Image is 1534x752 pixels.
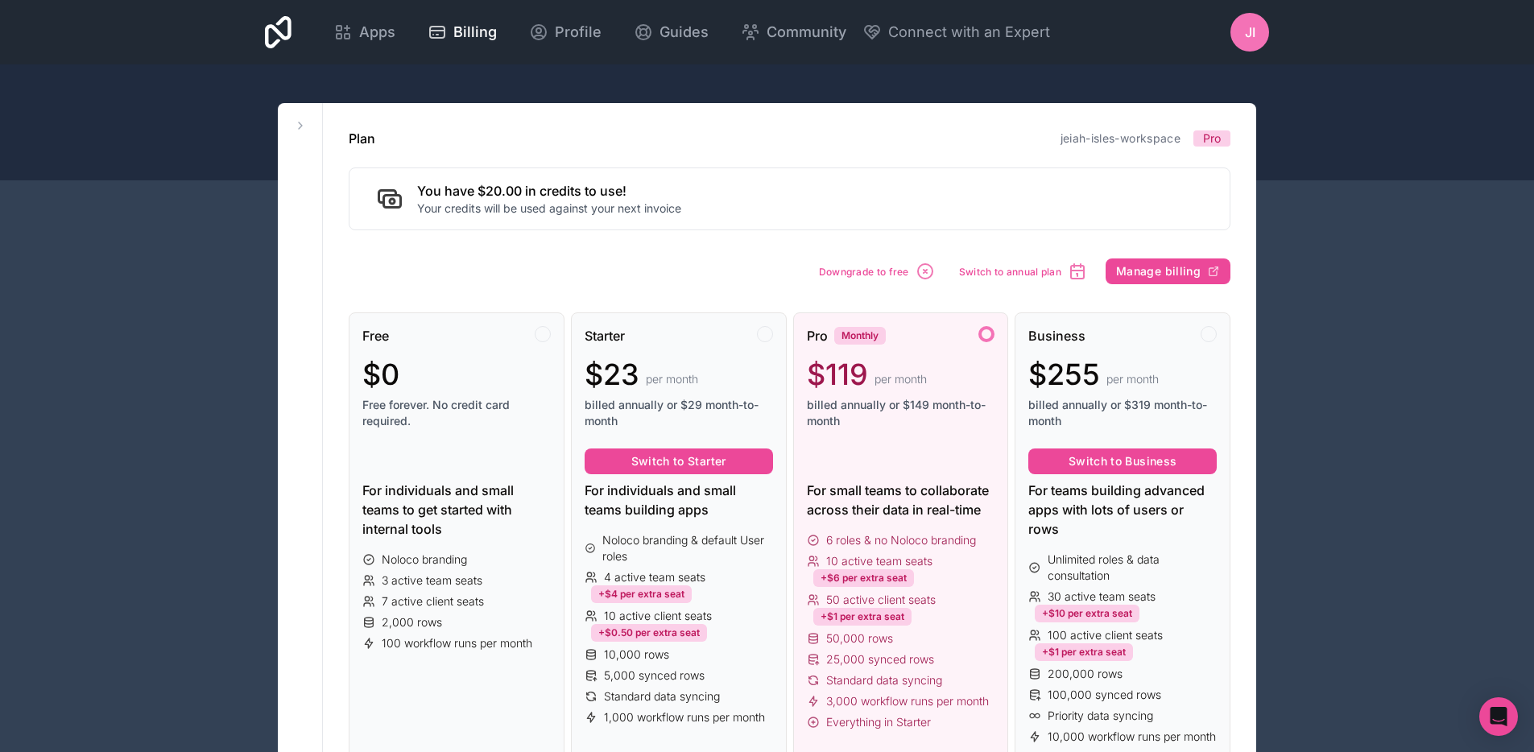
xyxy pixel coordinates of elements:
[1116,264,1201,279] span: Manage billing
[591,585,692,603] div: +$4 per extra seat
[1048,627,1163,643] span: 100 active client seats
[382,552,467,568] span: Noloco branding
[813,569,914,587] div: +$6 per extra seat
[415,14,510,50] a: Billing
[807,481,995,519] div: For small teams to collaborate across their data in real-time
[349,129,375,148] h1: Plan
[1028,358,1100,390] span: $255
[591,624,707,642] div: +$0.50 per extra seat
[1028,448,1217,474] button: Switch to Business
[417,200,681,217] p: Your credits will be used against your next invoice
[382,635,532,651] span: 100 workflow runs per month
[453,21,497,43] span: Billing
[516,14,614,50] a: Profile
[826,714,931,730] span: Everything in Starter
[826,553,932,569] span: 10 active team seats
[834,327,886,345] div: Monthly
[602,532,772,564] span: Noloco branding & default User roles
[959,266,1061,278] span: Switch to annual plan
[362,326,389,345] span: Free
[1106,371,1159,387] span: per month
[807,397,995,429] span: billed annually or $149 month-to-month
[862,21,1050,43] button: Connect with an Expert
[1028,481,1217,539] div: For teams building advanced apps with lots of users or rows
[1035,643,1133,661] div: +$1 per extra seat
[320,14,408,50] a: Apps
[807,358,868,390] span: $119
[359,21,395,43] span: Apps
[604,667,705,684] span: 5,000 synced rows
[1203,130,1221,147] span: Pro
[813,608,912,626] div: +$1 per extra seat
[362,397,551,429] span: Free forever. No credit card required.
[826,693,989,709] span: 3,000 workflow runs per month
[875,371,927,387] span: per month
[382,572,482,589] span: 3 active team seats
[1479,697,1518,736] div: Open Intercom Messenger
[1035,605,1139,622] div: +$10 per extra seat
[953,256,1093,287] button: Switch to annual plan
[1048,552,1217,584] span: Unlimited roles & data consultation
[1028,397,1217,429] span: billed annually or $319 month-to-month
[555,21,602,43] span: Profile
[646,371,698,387] span: per month
[767,21,846,43] span: Community
[585,448,773,474] button: Switch to Starter
[826,592,936,608] span: 50 active client seats
[813,256,941,287] button: Downgrade to free
[826,532,976,548] span: 6 roles & no Noloco branding
[826,672,942,688] span: Standard data syncing
[1048,666,1123,682] span: 200,000 rows
[362,481,551,539] div: For individuals and small teams to get started with internal tools
[1061,131,1180,145] a: jeiah-isles-workspace
[826,630,893,647] span: 50,000 rows
[1048,687,1161,703] span: 100,000 synced rows
[1048,708,1153,724] span: Priority data syncing
[585,481,773,519] div: For individuals and small teams building apps
[659,21,709,43] span: Guides
[621,14,722,50] a: Guides
[362,358,399,390] span: $0
[1028,326,1085,345] span: Business
[604,608,712,624] span: 10 active client seats
[585,397,773,429] span: billed annually or $29 month-to-month
[585,326,625,345] span: Starter
[417,181,681,200] h2: You have $20.00 in credits to use!
[1048,729,1216,745] span: 10,000 workflow runs per month
[807,326,828,345] span: Pro
[1245,23,1255,42] span: JI
[819,266,909,278] span: Downgrade to free
[1106,258,1230,284] button: Manage billing
[585,358,639,390] span: $23
[888,21,1050,43] span: Connect with an Expert
[826,651,934,667] span: 25,000 synced rows
[604,569,705,585] span: 4 active team seats
[604,709,765,725] span: 1,000 workflow runs per month
[728,14,859,50] a: Community
[382,614,442,630] span: 2,000 rows
[382,593,484,609] span: 7 active client seats
[1048,589,1156,605] span: 30 active team seats
[604,688,720,704] span: Standard data syncing
[604,647,669,663] span: 10,000 rows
